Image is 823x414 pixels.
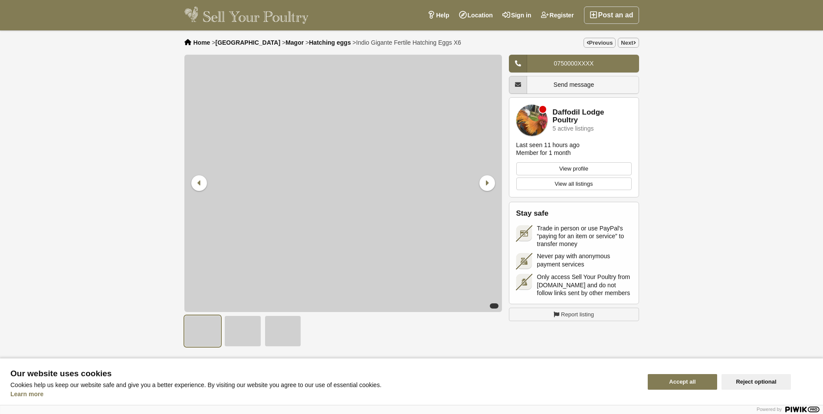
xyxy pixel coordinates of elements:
[509,76,639,94] a: Send message
[498,7,536,24] a: Sign in
[618,38,639,48] a: Next
[539,106,546,113] div: Member is offline
[285,39,304,46] a: Magor
[554,81,594,88] span: Send message
[184,315,221,347] img: Indio Gigante Fertile Hatching Eggs X6 - 1
[554,60,594,67] span: 0750000XXXX
[648,374,717,390] button: Accept all
[309,39,351,46] a: Hatching eggs
[356,39,461,46] span: Indio Gigante Fertile Hatching Eggs X6
[184,55,502,312] img: Indio Gigante Fertile Hatching Eggs X6 - 1/3
[193,39,210,46] a: Home
[454,7,498,24] a: Location
[215,39,280,46] a: [GEOGRAPHIC_DATA]
[516,209,632,218] h2: Stay safe
[537,224,632,248] span: Trade in person or use PayPal's “paying for an item or service” to transfer money
[10,391,43,398] a: Learn more
[537,252,632,268] span: Never pay with anonymous payment services
[584,7,639,24] a: Post an ad
[516,162,632,175] a: View profile
[423,7,454,24] a: Help
[10,369,637,378] span: Our website uses cookies
[305,39,351,46] li: >
[561,310,594,319] span: Report listing
[265,315,302,347] img: Indio Gigante Fertile Hatching Eggs X6 - 3
[516,177,632,191] a: View all listings
[584,38,616,48] a: Previous
[212,39,280,46] li: >
[553,125,594,132] div: 5 active listings
[536,7,579,24] a: Register
[516,141,580,149] div: Last seen 11 hours ago
[10,381,637,388] p: Cookies help us keep our website safe and give you a better experience. By visiting our website y...
[553,108,632,125] a: Daffodil Lodge Poultry
[184,7,309,24] img: Sell Your Poultry
[516,105,548,136] img: Daffodil Lodge Poultry
[509,55,639,72] a: 0750000XXXX
[537,273,632,297] span: Only access Sell Your Poultry from [DOMAIN_NAME] and do not follow links sent by other members
[516,149,571,157] div: Member for 1 month
[509,308,639,322] a: Report listing
[282,39,304,46] li: >
[353,39,461,46] li: >
[721,374,791,390] button: Reject optional
[224,315,261,347] img: Indio Gigante Fertile Hatching Eggs X6 - 2
[757,407,782,412] span: Powered by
